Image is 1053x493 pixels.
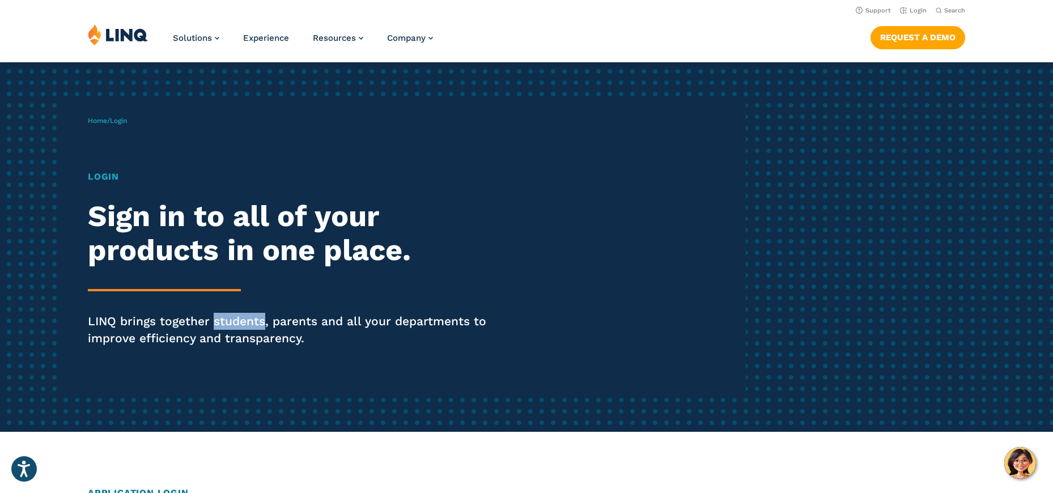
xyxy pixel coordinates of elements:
[110,117,127,125] span: Login
[900,7,927,14] a: Login
[856,7,891,14] a: Support
[871,26,965,49] a: Request a Demo
[88,117,107,125] a: Home
[88,313,494,347] p: LINQ brings together students, parents and all your departments to improve efficiency and transpa...
[387,33,433,43] a: Company
[88,170,494,184] h1: Login
[173,24,433,61] nav: Primary Navigation
[173,33,219,43] a: Solutions
[88,199,494,267] h2: Sign in to all of your products in one place.
[1004,447,1036,479] button: Hello, have a question? Let’s chat.
[387,33,426,43] span: Company
[88,117,127,125] span: /
[936,6,965,15] button: Open Search Bar
[313,33,363,43] a: Resources
[313,33,356,43] span: Resources
[243,33,289,43] a: Experience
[173,33,212,43] span: Solutions
[871,24,965,49] nav: Button Navigation
[944,7,965,14] span: Search
[88,24,148,45] img: LINQ | K‑12 Software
